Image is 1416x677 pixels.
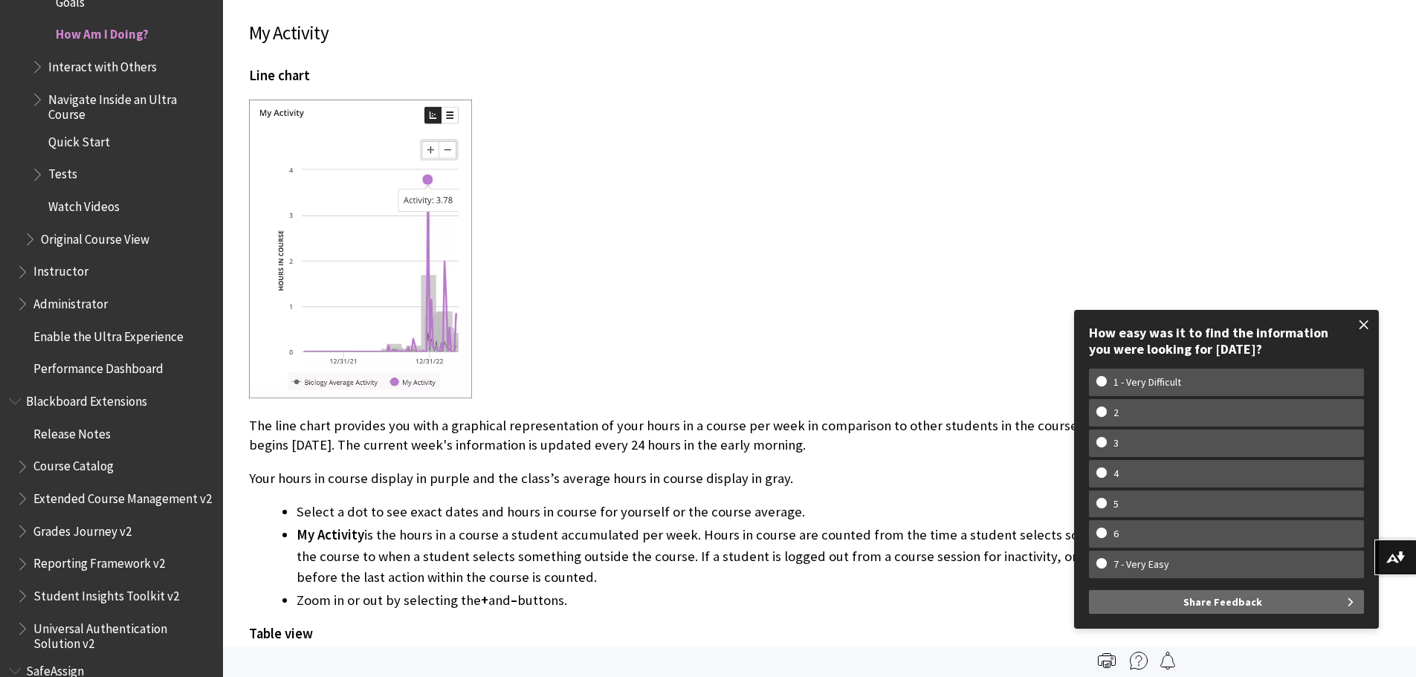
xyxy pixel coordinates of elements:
[1096,467,1136,480] w-span: 4
[297,590,1171,611] li: Zoom in or out by selecting the and buttons.
[41,227,149,247] span: Original Course View
[33,357,164,377] span: Performance Dashboard
[33,583,179,603] span: Student Insights Toolkit v2
[1130,652,1148,670] img: More help
[297,526,364,543] span: My Activity
[249,625,313,642] span: Table view
[26,389,147,409] span: Blackboard Extensions
[33,519,132,539] span: Grades Journey v2
[511,592,517,609] span: –
[33,616,213,651] span: Universal Authentication Solution v2
[1098,652,1116,670] img: Print
[33,421,111,441] span: Release Notes
[48,194,120,214] span: Watch Videos
[56,22,149,42] span: How Am I Doing?
[1096,406,1136,419] w-span: 2
[249,469,1171,488] p: Your hours in course display in purple and the class’s average hours in course display in gray.
[249,19,1171,48] h3: My Activity
[48,129,110,149] span: Quick Start
[1096,376,1198,389] w-span: 1 - Very Difficult
[33,259,88,279] span: Instructor
[297,525,1171,587] li: is the hours in a course a student accumulated per week. Hours in course are counted from the tim...
[297,502,1171,522] li: Select a dot to see exact dates and hours in course for yourself or the course average.
[481,592,488,609] span: +
[48,162,77,182] span: Tests
[33,324,184,344] span: Enable the Ultra Experience
[9,389,214,651] nav: Book outline for Blackboard Extensions
[33,454,114,474] span: Course Catalog
[33,486,212,506] span: Extended Course Management v2
[1089,325,1364,357] div: How easy was it to find the information you were looking for [DATE]?
[33,291,108,311] span: Administrator
[1159,652,1177,670] img: Follow this page
[1096,437,1136,450] w-span: 3
[33,551,165,571] span: Reporting Framework v2
[249,67,310,84] span: Line chart
[249,100,472,399] img: Image of the scatter plot accessed from My Activity, showing the student's activity in purple and...
[249,416,1171,455] p: The line chart provides you with a graphical representation of your hours in a course per week in...
[1096,528,1136,540] w-span: 6
[48,87,213,122] span: Navigate Inside an Ultra Course
[1096,498,1136,511] w-span: 5
[1096,558,1186,571] w-span: 7 - Very Easy
[1089,590,1364,614] button: Share Feedback
[1183,590,1262,614] span: Share Feedback
[48,54,157,74] span: Interact with Others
